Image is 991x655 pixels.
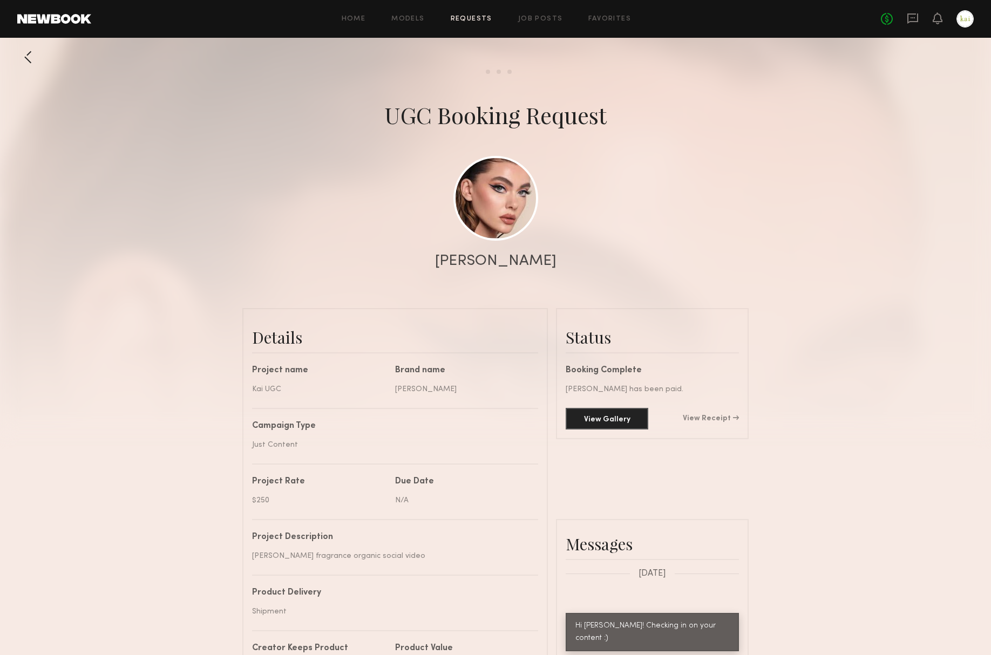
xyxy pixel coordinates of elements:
div: Brand name [395,366,530,375]
div: [PERSON_NAME] [395,384,530,395]
a: Favorites [588,16,631,23]
div: Project name [252,366,387,375]
div: Booking Complete [566,366,739,375]
a: Home [342,16,366,23]
div: Due Date [395,477,530,486]
a: Job Posts [518,16,563,23]
div: Status [566,326,739,348]
div: Creator Keeps Product [252,644,387,653]
div: [PERSON_NAME] fragrance organic social video [252,550,530,562]
a: View Receipt [683,415,739,422]
span: [DATE] [639,569,666,578]
div: Campaign Type [252,422,530,431]
div: Project Rate [252,477,387,486]
button: View Gallery [566,408,648,429]
div: Product Delivery [252,589,530,597]
div: N/A [395,495,530,506]
div: Details [252,326,538,348]
div: Hi [PERSON_NAME]! Checking in on your content :) [575,620,729,645]
div: Shipment [252,606,530,617]
div: Kai UGC [252,384,387,395]
a: Models [391,16,424,23]
div: Project Description [252,533,530,542]
div: Just Content [252,439,530,451]
div: Product Value [395,644,530,653]
a: Requests [451,16,492,23]
div: UGC Booking Request [384,100,607,130]
div: $250 [252,495,387,506]
div: Messages [566,533,739,555]
div: [PERSON_NAME] has been paid. [566,384,739,395]
div: [PERSON_NAME] [435,254,556,269]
